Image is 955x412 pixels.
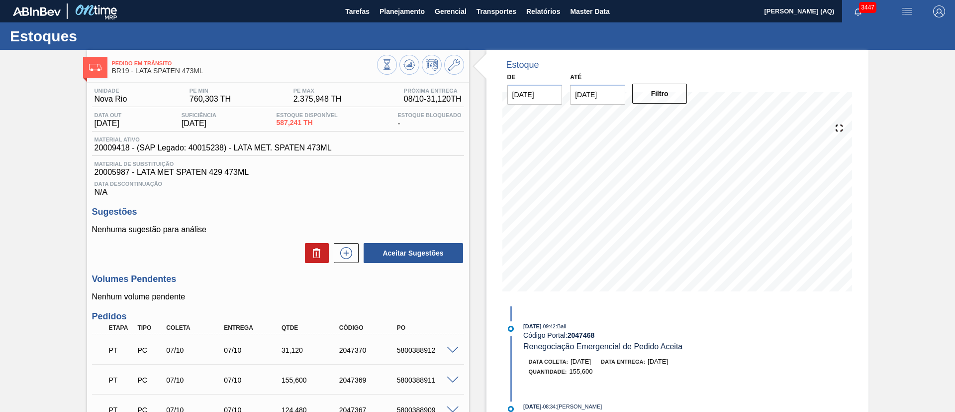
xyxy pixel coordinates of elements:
[164,376,228,384] div: 07/10/2025
[164,324,228,331] div: Coleta
[112,67,377,75] span: BR19 - LATA SPATEN 473ML
[92,207,464,217] h3: Sugestões
[293,88,342,94] span: PE MAX
[508,326,514,332] img: atual
[477,5,516,17] span: Transportes
[523,342,682,351] span: Renegociação Emergencial de Pedido Aceita
[279,346,344,354] div: 31,120
[135,324,165,331] div: Tipo
[221,324,286,331] div: Entrega
[570,74,581,81] label: Até
[571,358,591,365] span: [DATE]
[556,323,566,329] span: : Ball
[277,119,338,127] span: 587,241 TH
[526,5,560,17] span: Relatórios
[279,324,344,331] div: Qtde
[568,331,595,339] strong: 2047468
[279,376,344,384] div: 155,600
[293,95,342,104] span: 2.375,948 TH
[92,292,464,301] p: Nenhum volume pendente
[601,359,645,365] span: Data entrega:
[842,4,874,18] button: Notificações
[507,85,563,105] input: dd/mm/yyyy
[397,112,461,118] span: Estoque Bloqueado
[394,346,459,354] div: 5800388912
[106,324,136,331] div: Etapa
[182,112,216,118] span: Suficiência
[329,243,359,263] div: Nova sugestão
[380,5,425,17] span: Planejamento
[95,161,462,167] span: Material de Substituição
[933,5,945,17] img: Logout
[394,324,459,331] div: PO
[337,346,401,354] div: 2047370
[542,404,556,410] span: - 08:34
[901,5,913,17] img: userActions
[106,369,136,391] div: Pedido em Trânsito
[859,2,876,13] span: 3447
[92,274,464,284] h3: Volumes Pendentes
[529,369,567,375] span: Quantidade :
[95,143,332,152] span: 20009418 - (SAP Legado: 40015238) - LATA MET. SPATEN 473ML
[632,84,687,104] button: Filtro
[359,242,464,264] div: Aceitar Sugestões
[92,311,464,322] h3: Pedidos
[10,30,187,42] h1: Estoques
[364,243,463,263] button: Aceitar Sugestões
[221,346,286,354] div: 07/10/2025
[277,112,338,118] span: Estoque Disponível
[435,5,467,17] span: Gerencial
[399,55,419,75] button: Atualizar Gráfico
[112,60,377,66] span: Pedido em Trânsito
[337,376,401,384] div: 2047369
[95,137,332,142] span: Material ativo
[395,112,464,128] div: -
[523,323,541,329] span: [DATE]
[444,55,464,75] button: Ir ao Master Data / Geral
[106,339,136,361] div: Pedido em Trânsito
[523,331,760,339] div: Código Portal:
[422,55,442,75] button: Programar Estoque
[221,376,286,384] div: 07/10/2025
[109,376,134,384] p: PT
[92,225,464,234] p: Nenhuma sugestão para análise
[556,404,602,410] span: : [PERSON_NAME]
[648,358,668,365] span: [DATE]
[95,168,462,177] span: 20005987 - LATA MET SPATEN 429 473ML
[523,404,541,410] span: [DATE]
[507,74,516,81] label: De
[394,376,459,384] div: 5800388911
[300,243,329,263] div: Excluir Sugestões
[506,60,539,70] div: Estoque
[337,324,401,331] div: Código
[190,88,231,94] span: PE MIN
[13,7,61,16] img: TNhmsLtSVTkK8tSr43FrP2fwEKptu5GPRR3wAAAABJRU5ErkJggg==
[570,5,609,17] span: Master Data
[542,324,556,329] span: - 09:42
[95,88,127,94] span: Unidade
[135,376,165,384] div: Pedido de Compra
[135,346,165,354] div: Pedido de Compra
[164,346,228,354] div: 07/10/2025
[95,119,122,128] span: [DATE]
[404,95,462,104] span: 08/10 - 31,120 TH
[95,181,462,187] span: Data Descontinuação
[89,64,101,71] img: Ícone
[95,95,127,104] span: Nova Rio
[92,177,464,197] div: N/A
[529,359,569,365] span: Data coleta:
[345,5,370,17] span: Tarefas
[95,112,122,118] span: Data out
[109,346,134,354] p: PT
[508,406,514,412] img: atual
[190,95,231,104] span: 760,303 TH
[377,55,397,75] button: Visão Geral dos Estoques
[570,368,593,375] span: 155,600
[182,119,216,128] span: [DATE]
[570,85,625,105] input: dd/mm/yyyy
[404,88,462,94] span: Próxima Entrega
